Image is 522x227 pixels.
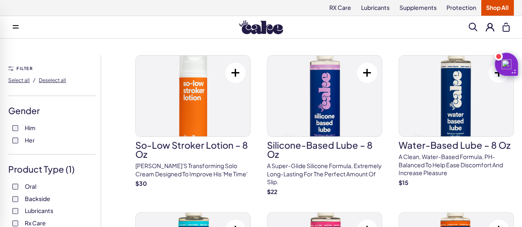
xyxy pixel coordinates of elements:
input: Him [12,125,18,131]
span: Select all [8,77,30,83]
p: [PERSON_NAME]'s transforming solo cream designed to improve his 'me time' [135,162,250,178]
h3: So-Low Stroker Lotion – 8 oz [135,140,250,159]
input: Oral [12,184,18,190]
span: Backside [25,193,50,204]
a: Water-Based Lube – 8 ozWater-Based Lube – 8 ozA clean, water-based formula, pH-balanced to help e... [399,55,514,187]
input: Rx Care [12,220,18,226]
img: So-Low Stroker Lotion – 8 oz [136,56,250,136]
button: Deselect all [39,73,66,87]
input: Backside [12,196,18,202]
button: Select all [8,73,30,87]
strong: $ 15 [399,179,409,186]
img: Hello Cake [239,20,283,34]
strong: $ 30 [135,180,147,187]
p: A clean, water-based formula, pH-balanced to help ease discomfort and increase pleasure [399,153,514,177]
a: So-Low Stroker Lotion – 8 ozSo-Low Stroker Lotion – 8 oz[PERSON_NAME]'s transforming solo cream d... [135,55,250,188]
span: Lubricants [25,205,53,216]
img: Water-Based Lube – 8 oz [399,56,513,136]
a: Silicone-Based Lube – 8 ozSilicone-Based Lube – 8 ozA super-glide silicone formula, extremely lon... [267,55,382,196]
span: Him [25,122,35,133]
h3: Silicone-Based Lube – 8 oz [267,140,382,159]
span: Her [25,135,35,145]
span: Oral [25,181,36,192]
h3: Water-Based Lube – 8 oz [399,140,514,150]
p: A super-glide silicone formula, extremely long-lasting for the perfect amount of slip. [267,162,382,186]
strong: $ 22 [267,188,277,195]
input: Lubricants [12,208,18,214]
span: Deselect all [39,77,66,83]
span: / [33,76,35,84]
img: Silicone-Based Lube – 8 oz [267,56,382,136]
input: Her [12,138,18,143]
